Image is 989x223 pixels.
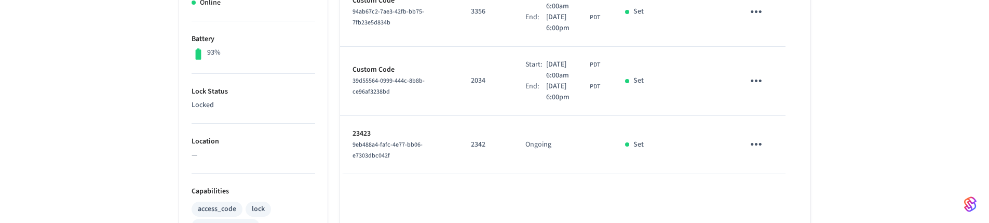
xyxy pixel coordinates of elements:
p: Location [192,136,315,147]
p: 93% [207,47,221,58]
p: 23423 [353,128,446,139]
div: access_code [198,204,236,215]
p: 2034 [471,75,500,86]
span: PDT [590,60,600,70]
p: Custom Code [353,64,446,75]
span: PDT [590,13,600,22]
p: Capabilities [192,186,315,197]
div: PST8PDT [546,12,600,34]
p: Battery [192,34,315,45]
div: End: [525,12,546,34]
p: 3356 [471,6,500,17]
span: PDT [590,82,600,91]
div: PST8PDT [546,81,600,103]
img: SeamLogoGradient.69752ec5.svg [964,196,977,213]
span: [DATE] 6:00pm [546,12,588,34]
div: lock [252,204,265,215]
div: PST8PDT [546,59,600,81]
p: Lock Status [192,86,315,97]
span: [DATE] 6:00am [546,59,588,81]
p: Locked [192,100,315,111]
td: Ongoing [513,116,613,174]
span: [DATE] 6:00pm [546,81,588,103]
p: — [192,150,315,161]
p: Set [633,6,644,17]
p: 2342 [471,139,500,150]
span: 94ab67c2-7ae3-42fb-bb75-7fb23e5d834b [353,7,424,27]
p: Set [633,139,644,150]
span: 39d55564-0999-444c-8b8b-ce96af3238bd [353,76,425,96]
div: Start: [525,59,546,81]
p: Set [633,75,644,86]
div: End: [525,81,546,103]
span: 9eb488a4-fafc-4e77-bb06-e7303dbc042f [353,140,423,160]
